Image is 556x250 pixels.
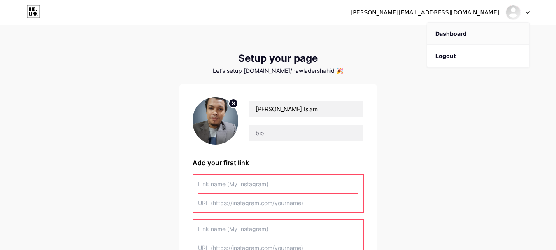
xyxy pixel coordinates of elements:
[505,5,521,20] img: hawladershahid
[193,97,239,145] img: profile pic
[198,175,358,193] input: Link name (My Instagram)
[193,158,364,168] div: Add your first link
[351,8,499,17] div: [PERSON_NAME][EMAIL_ADDRESS][DOMAIN_NAME]
[249,125,363,141] input: bio
[179,68,377,74] div: Let’s setup [DOMAIN_NAME]/hawladershahid 🎉
[427,23,529,45] a: Dashboard
[249,101,363,117] input: Your name
[198,220,358,238] input: Link name (My Instagram)
[179,53,377,64] div: Setup your page
[427,45,529,67] li: Logout
[198,194,358,212] input: URL (https://instagram.com/yourname)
